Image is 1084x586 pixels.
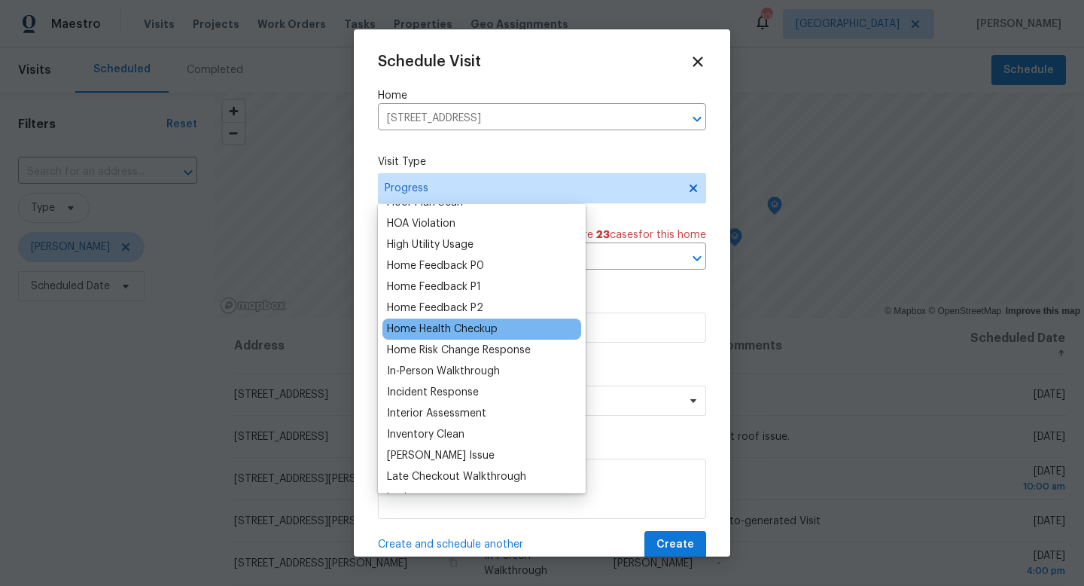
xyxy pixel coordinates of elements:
div: Inventory Clean [387,427,464,442]
div: In-Person Walkthrough [387,364,500,379]
span: Close [690,53,706,70]
span: Progress [385,181,677,196]
span: Create [656,536,694,554]
div: Interior Assessment [387,406,486,421]
div: High Utility Usage [387,237,473,252]
div: Home Feedback P0 [387,258,484,273]
div: Late Checkout Walkthrough [387,469,526,484]
div: Home Feedback P2 [387,301,483,316]
div: Home Risk Change Response [387,343,531,358]
button: Open [687,248,708,269]
div: Leak [387,490,410,505]
div: Home Health Checkup [387,322,498,337]
div: [PERSON_NAME] Issue [387,448,495,463]
label: Visit Type [378,154,706,169]
span: 23 [596,230,610,240]
button: Open [687,108,708,130]
div: Home Feedback P1 [387,279,481,295]
span: Schedule Visit [378,54,481,69]
div: HOA Violation [387,216,455,231]
input: Enter in an address [378,107,664,130]
button: Create [644,531,706,559]
div: Incident Response [387,385,479,400]
span: Create and schedule another [378,537,523,552]
label: Home [378,88,706,103]
span: There are case s for this home [549,227,706,243]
